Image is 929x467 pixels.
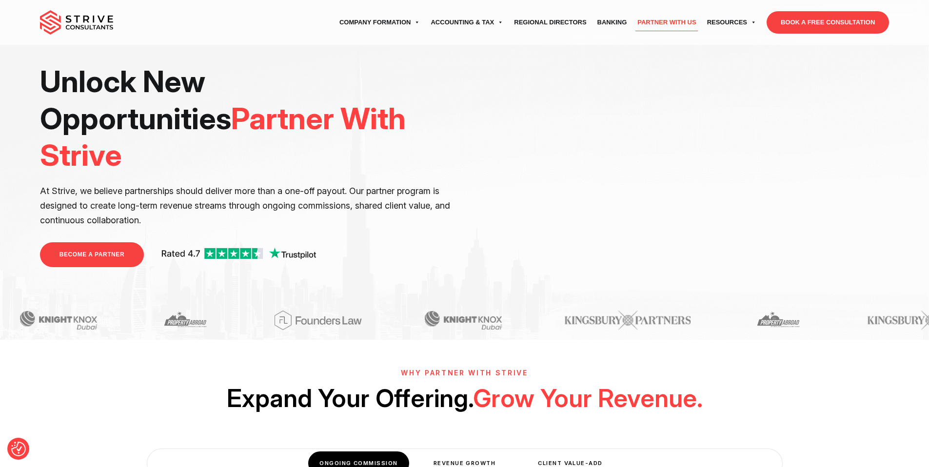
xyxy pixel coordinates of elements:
h1: Unlock New Opportunities [40,63,457,174]
button: Consent Preferences [11,442,26,456]
a: Partner with Us [632,9,701,36]
img: main-logo.svg [40,10,113,35]
a: Company Formation [334,9,426,36]
a: Banking [592,9,633,36]
iframe: <br /> [472,63,889,298]
a: BECOME A PARTNER [40,242,144,267]
span: Grow Your Revenue. [473,383,703,413]
span: Partner With Strive [40,100,406,174]
img: Revisit consent button [11,442,26,456]
p: At Strive, we believe partnerships should deliver more than a one-off payout. Our partner program... [40,184,457,228]
a: BOOK A FREE CONSULTATION [767,11,889,34]
a: Accounting & Tax [425,9,509,36]
a: Regional Directors [509,9,592,36]
a: Resources [702,9,762,36]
